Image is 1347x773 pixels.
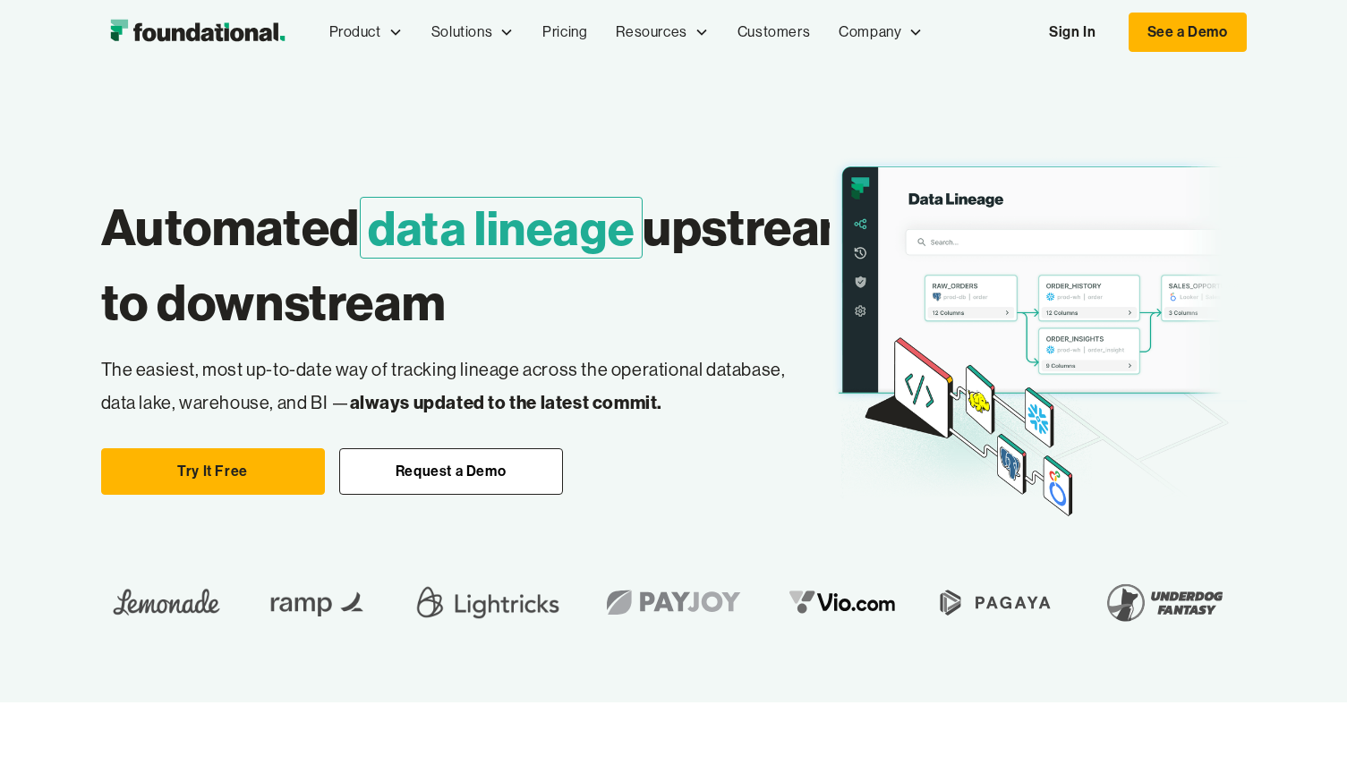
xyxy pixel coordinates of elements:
[315,3,417,62] div: Product
[101,354,801,420] p: The easiest, most up-to-date way of tracking lineage across the operational database, data lake, ...
[431,21,492,44] div: Solutions
[601,3,722,62] div: Resources
[1129,13,1247,52] a: See a Demo
[329,21,381,44] div: Product
[1031,13,1113,51] a: Sign In
[592,573,755,631] img: Payjoy logo
[339,448,563,495] a: Request a Demo
[101,573,233,631] img: Lemonade Logo
[360,197,643,259] span: data lineage
[101,14,294,50] img: Foundational Logo
[723,3,824,62] a: Customers
[101,448,325,495] a: Try It Free
[410,573,566,631] img: Lightricks Logo
[930,573,1061,631] img: Pagaya Logo
[417,3,528,62] div: Solutions
[350,391,663,413] strong: always updated to the latest commit.
[101,190,864,340] h1: Automated upstream to downstream
[839,21,901,44] div: Company
[777,573,908,631] img: vio logo
[1093,573,1236,631] img: Underdog Fantasy Logo
[824,3,937,62] div: Company
[258,573,380,631] img: Ramp Logo
[528,3,601,62] a: Pricing
[616,21,686,44] div: Resources
[101,14,294,50] a: home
